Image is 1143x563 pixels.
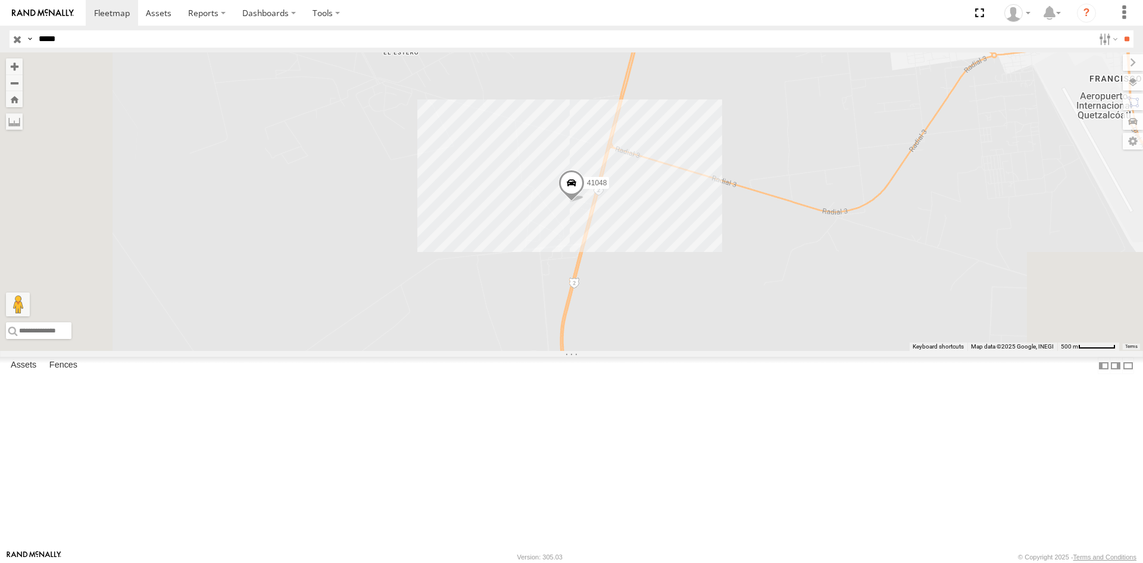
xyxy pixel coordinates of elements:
[6,58,23,74] button: Zoom in
[1018,553,1136,561] div: © Copyright 2025 -
[1123,133,1143,150] label: Map Settings
[6,91,23,107] button: Zoom Home
[6,113,23,130] label: Measure
[1110,357,1122,374] label: Dock Summary Table to the Right
[971,343,1054,350] span: Map data ©2025 Google, INEGI
[6,293,30,316] button: Drag Pegman onto the map to open Street View
[5,357,42,374] label: Assets
[1122,357,1134,374] label: Hide Summary Table
[6,74,23,91] button: Zoom out
[1077,4,1096,23] i: ?
[1094,30,1120,48] label: Search Filter Options
[1057,343,1119,351] button: Map Scale: 500 m per 59 pixels
[587,179,607,187] span: 41048
[12,9,74,17] img: rand-logo.svg
[913,343,964,351] button: Keyboard shortcuts
[1073,553,1136,561] a: Terms and Conditions
[1000,4,1035,22] div: Carlos Ortiz
[43,357,83,374] label: Fences
[25,30,35,48] label: Search Query
[1125,344,1138,349] a: Terms
[1098,357,1110,374] label: Dock Summary Table to the Left
[517,553,563,561] div: Version: 305.03
[1061,343,1078,350] span: 500 m
[7,551,61,563] a: Visit our Website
